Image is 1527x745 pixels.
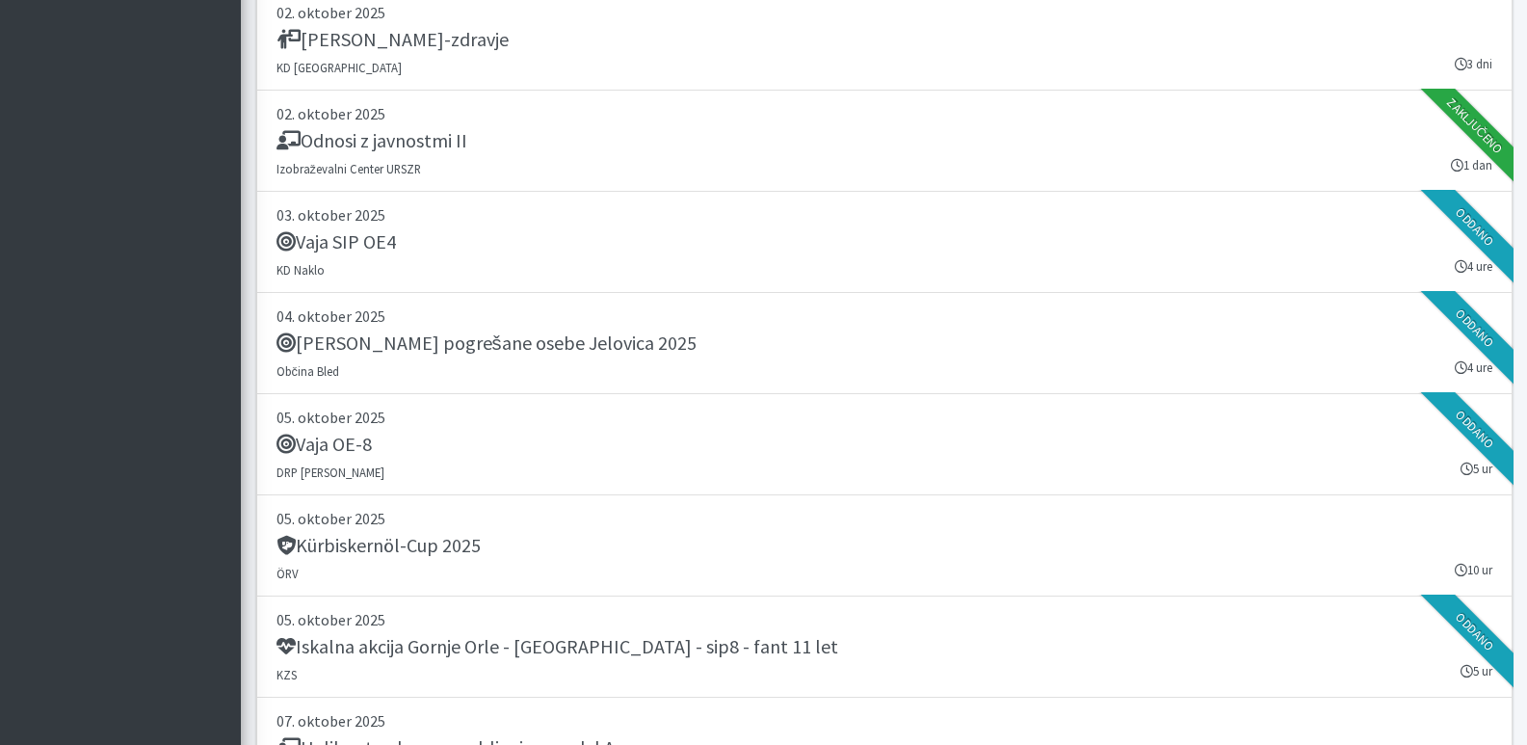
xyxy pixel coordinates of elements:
a: 03. oktober 2025 Vaja SIP OE4 KD Naklo 4 ure Oddano [256,192,1513,293]
p: 05. oktober 2025 [276,608,1492,631]
small: KZS [276,667,297,682]
h5: Odnosi z javnostmi II [276,129,467,152]
small: KD Naklo [276,262,325,278]
p: 03. oktober 2025 [276,203,1492,226]
p: 02. oktober 2025 [276,102,1492,125]
a: 04. oktober 2025 [PERSON_NAME] pogrešane osebe Jelovica 2025 Občina Bled 4 ure Oddano [256,293,1513,394]
small: Izobraževalni Center URSZR [276,161,421,176]
small: Občina Bled [276,363,339,379]
p: 02. oktober 2025 [276,1,1492,24]
a: 05. oktober 2025 Iskalna akcija Gornje Orle - [GEOGRAPHIC_DATA] - sip8 - fant 11 let KZS 5 ur Oddano [256,597,1513,698]
small: KD [GEOGRAPHIC_DATA] [276,60,402,75]
h5: Vaja SIP OE4 [276,230,396,253]
a: 05. oktober 2025 Kürbiskernöl-Cup 2025 ÖRV 10 ur [256,495,1513,597]
p: 07. oktober 2025 [276,709,1492,732]
p: 05. oktober 2025 [276,406,1492,429]
small: 10 ur [1455,561,1492,579]
small: ÖRV [276,566,299,581]
a: 05. oktober 2025 Vaja OE-8 DRP [PERSON_NAME] 5 ur Oddano [256,394,1513,495]
p: 05. oktober 2025 [276,507,1492,530]
h5: Iskalna akcija Gornje Orle - [GEOGRAPHIC_DATA] - sip8 - fant 11 let [276,635,838,658]
small: 3 dni [1455,55,1492,73]
a: 02. oktober 2025 Odnosi z javnostmi II Izobraževalni Center URSZR 1 dan Zaključeno [256,91,1513,192]
small: DRP [PERSON_NAME] [276,465,384,480]
h5: Vaja OE-8 [276,433,372,456]
h5: [PERSON_NAME]-zdravje [276,28,509,51]
p: 04. oktober 2025 [276,305,1492,328]
h5: Kürbiskernöl-Cup 2025 [276,534,481,557]
h5: [PERSON_NAME] pogrešane osebe Jelovica 2025 [276,332,697,355]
